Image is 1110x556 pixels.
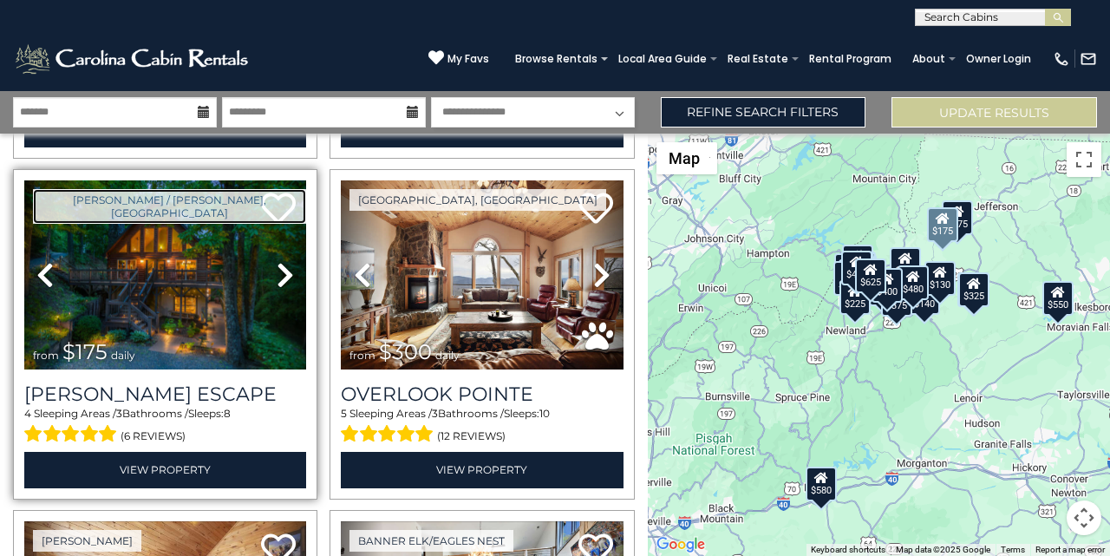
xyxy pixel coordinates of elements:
img: phone-regular-white.png [1053,50,1070,68]
span: 3 [116,407,122,420]
div: Sleeping Areas / Bathrooms / Sleeps: [341,406,623,448]
span: from [349,349,375,362]
a: My Favs [428,49,489,68]
button: Map camera controls [1067,500,1101,535]
a: View Property [341,452,623,487]
div: $425 [841,250,872,285]
a: [GEOGRAPHIC_DATA], [GEOGRAPHIC_DATA] [349,189,606,211]
a: Report a map error [1035,545,1105,554]
span: My Favs [447,51,489,67]
a: Refine Search Filters [661,97,866,128]
a: Rental Program [800,47,900,71]
a: Browse Rentals [506,47,606,71]
div: $125 [842,244,873,278]
span: 8 [224,407,231,420]
span: 10 [539,407,550,420]
a: [PERSON_NAME] [33,530,141,552]
div: $480 [898,265,929,299]
img: White-1-2.png [13,42,253,76]
div: $175 [942,200,973,234]
div: $349 [890,247,921,282]
a: Overlook Pointe [341,383,623,406]
a: Local Area Guide [610,47,715,71]
a: [PERSON_NAME] Escape [24,383,306,406]
a: Open this area in Google Maps (opens a new window) [652,533,709,556]
button: Toggle fullscreen view [1067,142,1101,177]
a: About [904,47,954,71]
a: Real Estate [719,47,797,71]
span: daily [435,349,460,362]
span: from [33,349,59,362]
div: $400 [872,267,904,302]
button: Change map style [656,142,717,174]
span: 4 [24,407,31,420]
button: Keyboard shortcuts [811,544,885,556]
div: $130 [924,261,956,296]
img: mail-regular-white.png [1080,50,1097,68]
span: 3 [432,407,438,420]
div: $175 [927,207,958,242]
div: $580 [806,466,838,500]
a: Banner Elk/Eagles Nest [349,530,513,552]
a: Add to favorites [578,191,613,228]
span: (12 reviews) [437,425,506,448]
div: $140 [909,279,940,314]
img: Google [652,533,709,556]
a: [PERSON_NAME] / [PERSON_NAME], [GEOGRAPHIC_DATA] [33,189,306,224]
div: $375 [882,281,913,316]
img: thumbnail_168627805.jpeg [24,180,306,370]
span: (6 reviews) [121,425,186,448]
span: Map [669,149,700,167]
img: thumbnail_163477009.jpeg [341,180,623,370]
h3: Todd Escape [24,383,306,406]
a: Terms [1001,545,1025,554]
span: daily [111,349,135,362]
div: $225 [840,280,872,315]
div: Sleeping Areas / Bathrooms / Sleeps: [24,406,306,448]
span: $175 [62,339,108,364]
div: $325 [958,272,989,307]
a: View Property [24,452,306,487]
span: Map data ©2025 Google [896,545,990,554]
span: $300 [379,339,432,364]
div: $550 [1042,280,1074,315]
div: $230 [834,260,865,295]
a: Owner Login [957,47,1040,71]
button: Update Results [891,97,1097,128]
div: $625 [855,258,886,293]
span: 5 [341,407,347,420]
